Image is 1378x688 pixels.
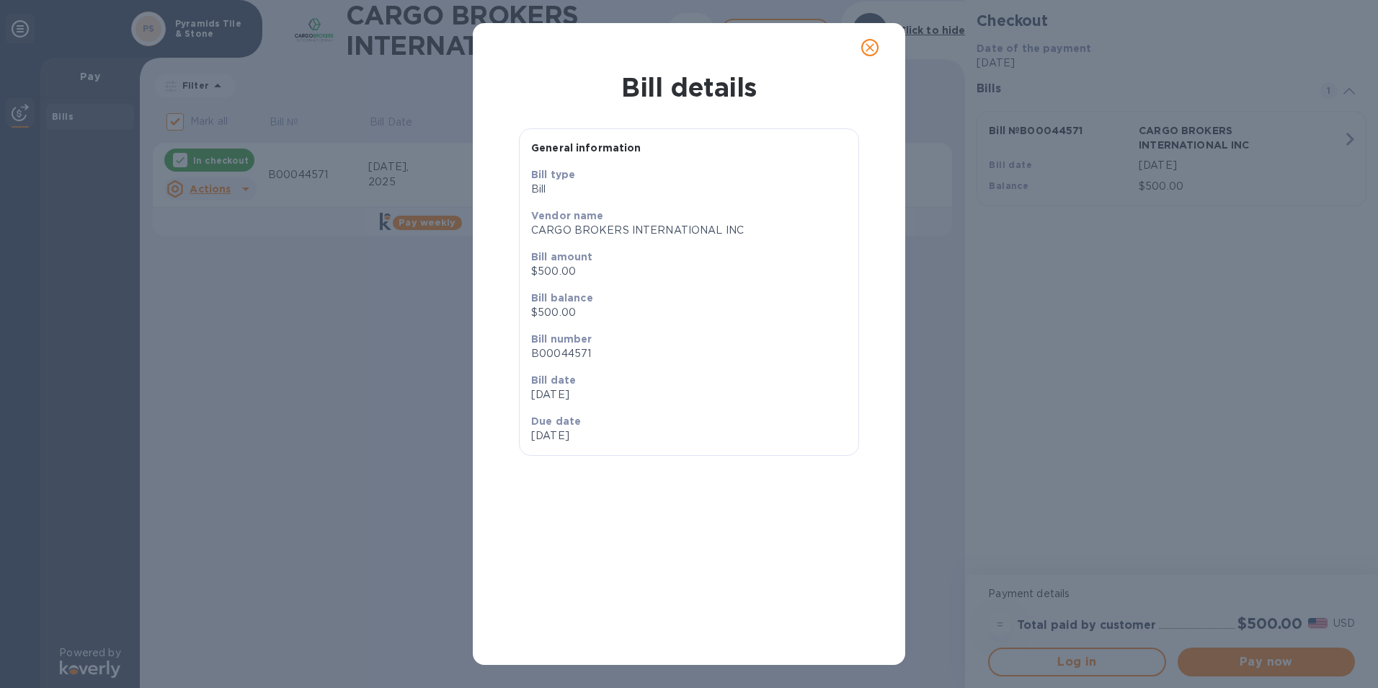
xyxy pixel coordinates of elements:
b: Bill number [531,333,592,345]
button: close [853,30,887,65]
p: $500.00 [531,264,847,279]
h1: Bill details [484,72,894,102]
p: CARGO BROKERS INTERNATIONAL INC [531,223,847,238]
p: [DATE] [531,428,683,444]
b: Bill amount [531,251,593,263]
b: General information [531,142,641,154]
b: Bill type [531,169,575,180]
b: Bill date [531,374,576,386]
p: [DATE] [531,387,847,402]
b: Bill balance [531,292,593,304]
p: $500.00 [531,305,847,320]
p: B00044571 [531,346,847,361]
b: Due date [531,415,581,427]
b: Vendor name [531,210,604,221]
p: Bill [531,182,847,197]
